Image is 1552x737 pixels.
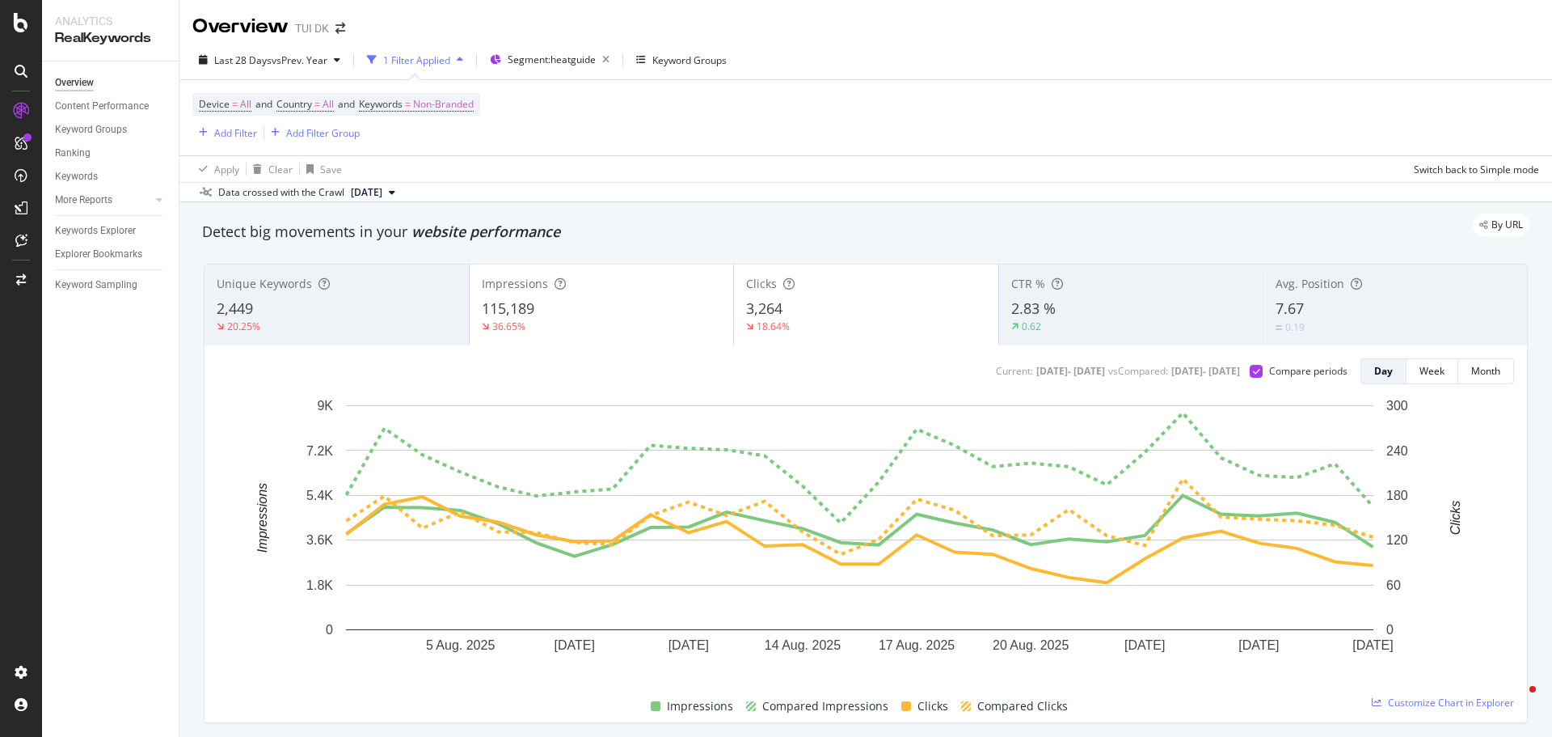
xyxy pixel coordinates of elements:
button: Add Filter [192,123,257,142]
div: More Reports [55,192,112,209]
span: Segment: heatguide [508,53,596,66]
span: and [338,97,355,111]
a: Keywords Explorer [55,222,167,239]
span: Keywords [359,97,403,111]
button: [DATE] [344,183,402,202]
text: 7.2K [306,443,333,457]
button: Week [1406,358,1458,384]
span: Unique Keywords [217,276,312,291]
div: 0.62 [1022,320,1041,333]
span: 2,449 [217,299,253,318]
span: Customize Chart in Explorer [1388,696,1514,709]
div: Overview [55,74,94,91]
button: Segment:heatguide [483,47,616,73]
text: [DATE] [668,638,709,652]
span: Clicks [917,697,948,716]
img: Equal [1276,325,1282,330]
text: Impressions [255,483,269,553]
div: 1 Filter Applied [383,53,450,67]
span: By URL [1491,220,1523,230]
div: [DATE] - [DATE] [1171,364,1240,378]
a: Content Performance [55,98,167,115]
div: Analytics [55,13,166,29]
div: Data crossed with the Crawl [218,185,344,200]
text: [DATE] [1238,638,1279,652]
div: 18.64% [757,320,790,333]
a: Customize Chart in Explorer [1372,696,1514,709]
span: Non-Branded [413,93,474,116]
text: 240 [1386,443,1408,457]
text: 5.4K [306,489,333,502]
div: Week [1419,364,1444,378]
span: Compared Clicks [977,697,1068,716]
div: vs Compared : [1108,364,1168,378]
div: Switch back to Simple mode [1414,163,1539,176]
span: vs Prev. Year [272,53,327,67]
text: 1.8K [306,578,333,592]
text: 3.6K [306,533,333,547]
text: Clicks [1449,501,1462,536]
div: Keyword Sampling [55,277,137,294]
span: Device [199,97,230,111]
div: RealKeywords [55,29,166,48]
button: Switch back to Simple mode [1407,156,1539,182]
div: Current: [996,364,1033,378]
a: Keyword Groups [55,121,167,138]
div: legacy label [1473,214,1529,236]
button: Month [1458,358,1514,384]
span: 2.83 % [1011,299,1056,318]
span: Compared Impressions [762,697,888,716]
div: Ranking [55,145,91,162]
text: 20 Aug. 2025 [993,638,1069,652]
text: 60 [1386,578,1401,592]
span: All [240,93,251,116]
div: Add Filter Group [286,126,360,140]
div: Month [1471,364,1500,378]
div: Apply [214,163,239,176]
span: Impressions [667,697,733,716]
a: Keyword Sampling [55,277,167,294]
div: Explorer Bookmarks [55,246,142,263]
span: Clicks [746,276,777,291]
button: 1 Filter Applied [361,47,470,73]
span: = [232,97,238,111]
svg: A chart. [217,397,1502,678]
div: Content Performance [55,98,149,115]
span: 2025 Aug. 29th [351,185,382,200]
div: Add Filter [214,126,257,140]
div: 20.25% [227,320,260,333]
div: Save [320,163,342,176]
button: Apply [192,156,239,182]
button: Save [300,156,342,182]
div: arrow-right-arrow-left [335,23,345,34]
a: More Reports [55,192,151,209]
span: = [314,97,320,111]
span: Avg. Position [1276,276,1344,291]
text: 17 Aug. 2025 [879,638,955,652]
span: 3,264 [746,299,782,318]
text: [DATE] [555,638,595,652]
button: Clear [247,156,293,182]
button: Keyword Groups [630,47,733,73]
text: 120 [1386,533,1408,547]
text: 300 [1386,399,1408,413]
a: Ranking [55,145,167,162]
span: All [323,93,334,116]
span: 7.67 [1276,299,1304,318]
span: = [405,97,411,111]
text: 5 Aug. 2025 [426,638,496,652]
text: 180 [1386,489,1408,502]
div: TUI DK [295,20,329,36]
div: 36.65% [492,320,525,333]
div: Clear [268,163,293,176]
button: Day [1360,358,1406,384]
span: CTR % [1011,276,1045,291]
iframe: Intercom live chat [1497,682,1536,721]
div: Compare periods [1269,364,1347,378]
text: [DATE] [1124,638,1165,652]
div: Keywords [55,168,98,185]
text: 9K [317,399,333,413]
text: 0 [326,623,333,637]
div: 0.19 [1285,320,1305,334]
